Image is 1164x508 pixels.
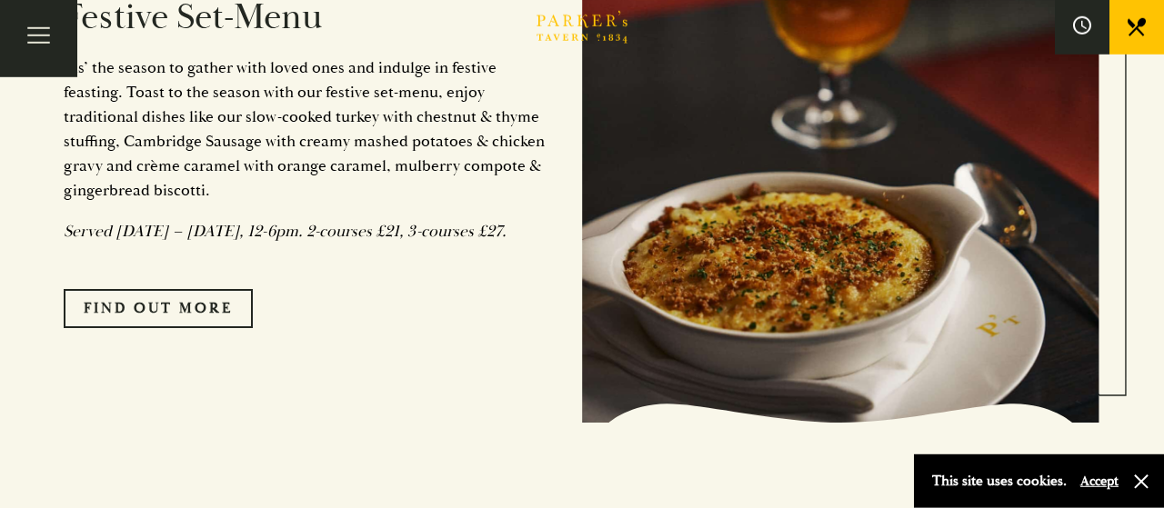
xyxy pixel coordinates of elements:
button: Close and accept [1132,473,1150,491]
em: Served [DATE] – [DATE], 12-6pm. 2-courses £21, 3-courses £27. [64,221,507,242]
p: This site uses cookies. [932,468,1067,494]
button: Accept [1080,473,1119,490]
a: FIND OUT MORE [64,289,253,327]
p: Tis’ the season to gather with loved ones and indulge in festive feasting. Toast to the season wi... [64,55,555,203]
